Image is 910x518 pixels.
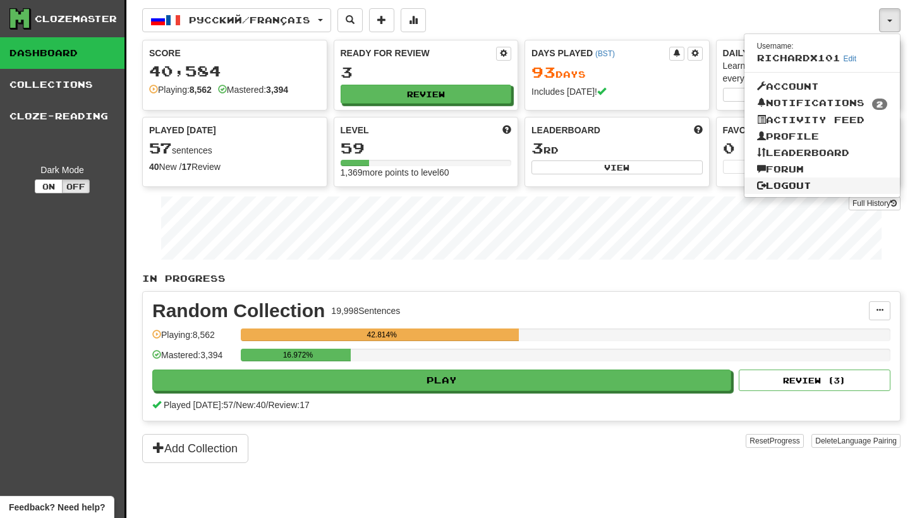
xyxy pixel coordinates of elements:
[266,85,288,95] strong: 3,394
[531,85,703,98] div: Includes [DATE]!
[149,83,212,96] div: Playing:
[236,400,265,410] span: New: 40
[152,370,731,391] button: Play
[149,139,172,157] span: 57
[744,128,901,145] a: Profile
[837,437,897,445] span: Language Pairing
[9,501,105,514] span: Open feedback widget
[245,328,519,341] div: 42.814%
[341,64,512,80] div: 3
[268,400,309,410] span: Review: 17
[152,301,325,320] div: Random Collection
[531,64,703,81] div: Day s
[746,434,803,448] button: ResetProgress
[341,124,369,136] span: Level
[401,8,426,32] button: More stats
[190,85,212,95] strong: 8,562
[739,370,890,391] button: Review (3)
[35,13,117,25] div: Clozemaster
[142,272,901,285] p: In Progress
[152,328,234,349] div: Playing: 8,562
[341,166,512,179] div: 1,369 more points to level 60
[744,145,901,161] a: Leaderboard
[218,83,288,96] div: Mastered:
[723,47,894,59] div: Daily Goal
[149,63,320,79] div: 40,584
[531,140,703,157] div: rd
[331,304,400,317] div: 19,998 Sentences
[531,139,543,157] span: 3
[757,52,840,63] span: RichardX101
[341,47,497,59] div: Ready for Review
[62,179,90,193] button: Off
[164,400,233,410] span: Played [DATE]: 57
[502,124,511,136] span: Score more points to level up
[142,434,248,463] button: Add Collection
[189,15,310,25] span: Русский / Français
[142,8,331,32] button: Русский/Français
[149,47,320,59] div: Score
[849,196,901,210] a: Full History
[723,160,807,174] button: View
[723,140,894,156] div: 0
[233,400,236,410] span: /
[337,8,363,32] button: Search sentences
[149,140,320,157] div: sentences
[811,434,901,448] button: DeleteLanguage Pairing
[872,99,887,110] span: 2
[341,140,512,156] div: 59
[531,124,600,136] span: Leaderboard
[266,400,269,410] span: /
[744,178,901,194] a: Logout
[744,161,901,178] a: Forum
[149,160,320,173] div: New / Review
[723,59,894,85] div: Learning a language requires practice every day. Stay motivated!
[723,88,894,102] button: Seta dailygoal
[149,162,159,172] strong: 40
[341,85,512,104] button: Review
[531,160,703,174] button: View
[770,437,800,445] span: Progress
[245,349,351,361] div: 16.972%
[744,78,901,95] a: Account
[35,179,63,193] button: On
[9,164,115,176] div: Dark Mode
[723,124,894,136] div: Favorites
[757,42,794,51] small: Username:
[844,54,857,63] a: Edit
[152,349,234,370] div: Mastered: 3,394
[531,47,669,59] div: Days Played
[744,95,901,112] a: Notifications2
[531,63,555,81] span: 93
[369,8,394,32] button: Add sentence to collection
[595,49,615,58] a: (BST)
[694,124,703,136] span: This week in points, UTC
[181,162,191,172] strong: 17
[744,112,901,128] a: Activity Feed
[149,124,216,136] span: Played [DATE]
